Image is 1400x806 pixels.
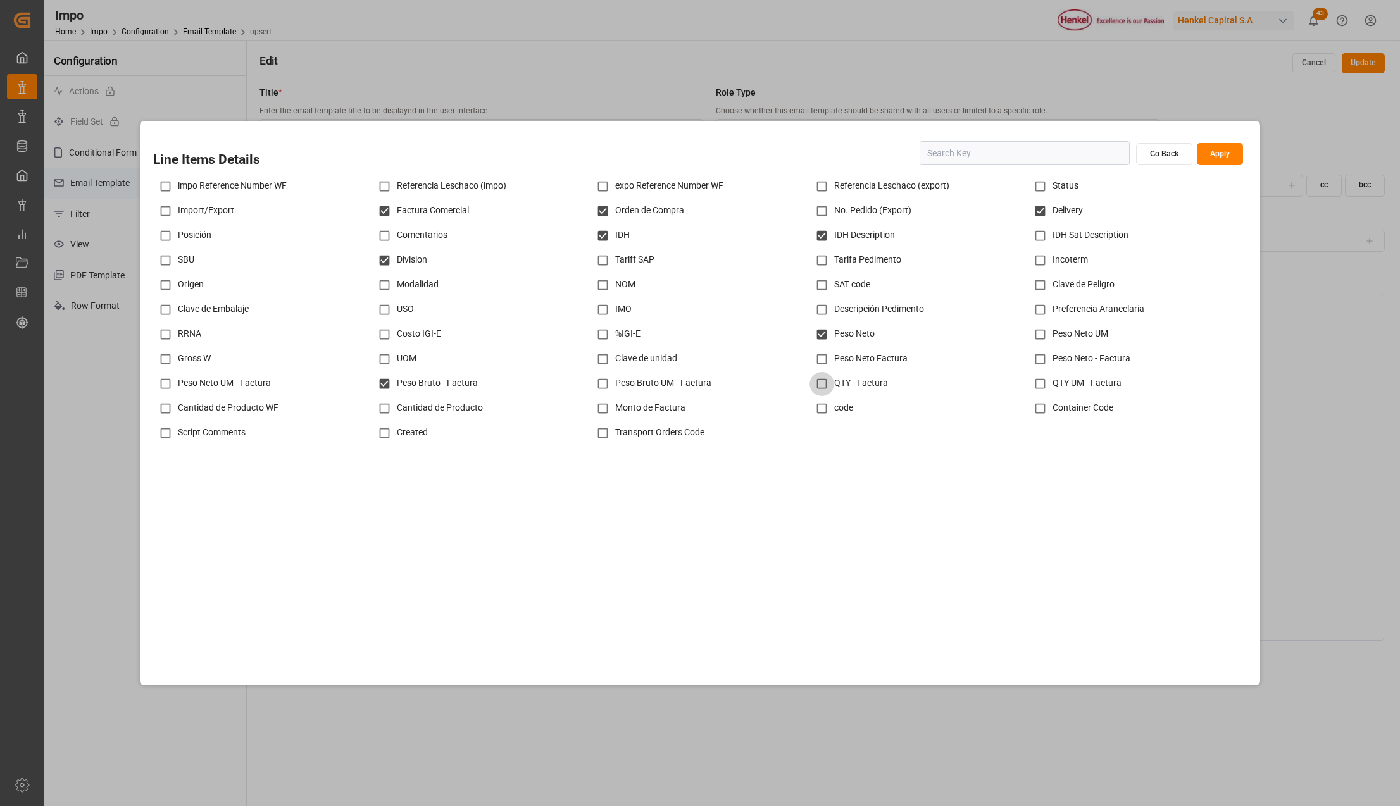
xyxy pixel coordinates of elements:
[1028,347,1203,371] div: Peso Neto - Factura
[809,347,984,371] div: Peso Neto Factura
[153,248,328,273] div: SBU
[591,223,765,248] div: IDH
[591,396,765,421] div: Monto de Factura
[372,273,547,297] div: Modalidad
[153,273,328,297] div: Origen
[153,322,328,347] div: RRNA
[591,421,765,445] div: Transport Orders Code
[372,297,547,322] div: USO
[372,347,547,371] div: UOM
[591,347,765,371] div: Clave de unidad
[1028,223,1203,248] div: IDH Sat Description
[153,199,328,223] div: Import/Export
[372,248,547,273] div: Division
[1028,248,1203,273] div: Incoterm
[591,297,765,322] div: IMO
[1028,174,1203,199] div: Status
[153,421,328,445] div: Script Comments
[1028,297,1203,322] div: Preferencia Arancelaria
[1028,371,1203,396] div: QTY UM - Factura
[809,223,984,248] div: IDH Description
[372,322,547,347] div: Costo IGI-E
[920,141,1130,165] input: Search Key
[809,297,984,322] div: Descripción Pedimento
[1028,396,1203,421] div: Container Code
[591,273,765,297] div: NOM
[591,322,765,347] div: %IGI-E
[372,174,547,199] div: Referencia Leschaco (impo)
[372,396,547,421] div: Cantidad de Producto
[372,223,547,248] div: Comentarios
[591,199,765,223] div: Orden de Compra
[1028,273,1203,297] div: Clave de Peligro
[153,396,328,421] div: Cantidad de Producto WF
[809,273,984,297] div: SAT code
[591,371,765,396] div: Peso Bruto UM - Factura
[1197,143,1243,165] button: Apply
[591,248,765,273] div: Tariff SAP
[153,174,328,199] div: impo Reference Number WF
[1028,322,1203,347] div: Peso Neto UM
[372,371,547,396] div: Peso Bruto - Factura
[153,223,328,248] div: Posición
[809,199,984,223] div: No. Pedido (Export)
[809,174,984,199] div: Referencia Leschaco (export)
[809,322,984,347] div: Peso Neto
[372,421,547,445] div: Created
[809,248,984,273] div: Tarifa Pedimento
[809,396,984,421] div: code
[153,150,700,170] h2: Line Items Details
[153,371,328,396] div: Peso Neto UM - Factura
[809,371,1028,396] div: QTY - Factura
[153,297,328,322] div: Clave de Embalaje
[1136,143,1192,165] button: Go Back
[1028,199,1203,223] div: Delivery
[372,199,547,223] div: Factura Comercial
[591,174,765,199] div: expo Reference Number WF
[153,347,328,371] div: Gross W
